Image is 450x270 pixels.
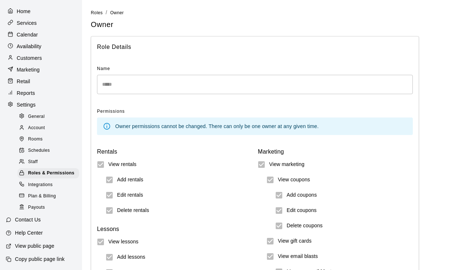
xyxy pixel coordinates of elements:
span: Account [28,124,45,132]
a: Rooms [18,134,82,145]
a: Customers [6,53,76,63]
a: Integrations [18,179,82,190]
p: Marketing [17,66,40,73]
a: Payouts [18,202,82,213]
a: Roles [91,9,103,15]
a: Plan & Billing [18,190,82,202]
h6: Edit rentals [117,191,143,199]
h6: Add rentals [117,176,143,184]
h6: View gift cards [278,237,311,245]
div: Integrations [18,180,79,190]
h6: Delete rentals [117,207,149,215]
div: Payouts [18,202,79,213]
h6: Delete coupons [287,222,323,230]
h6: View marketing [269,161,304,169]
a: Schedules [18,145,82,157]
div: General [18,112,79,122]
p: Home [17,8,31,15]
a: Reports [6,88,76,99]
div: Account [18,123,79,133]
div: Rooms [18,134,79,144]
div: Owner permissions cannot be changed. There can only be one owner at any given time. [115,120,319,133]
li: / [106,9,107,16]
span: Schedules [28,147,50,154]
a: Settings [6,99,76,110]
a: Roles & Permissions [18,168,82,179]
p: Settings [17,101,36,108]
span: Roles & Permissions [28,170,74,177]
div: Schedules [18,146,79,156]
a: Services [6,18,76,28]
p: Retail [17,78,30,85]
h6: Add lessons [117,253,145,261]
span: Payouts [28,204,45,211]
span: Permissions [97,106,125,117]
h6: Rentals [97,147,252,157]
a: General [18,111,82,122]
a: Home [6,6,76,17]
h5: Owner [91,20,441,30]
a: Staff [18,157,82,168]
span: Roles [91,10,103,15]
span: Plan & Billing [28,193,56,200]
p: Reports [17,89,35,97]
span: Name [97,63,413,75]
div: Roles & Permissions [18,168,79,178]
p: Help Center [15,229,43,236]
a: Calendar [6,29,76,40]
p: Calendar [17,31,38,38]
div: Staff [18,157,79,167]
span: Role Details [97,42,413,52]
h6: Add coupons [287,191,317,199]
a: Availability [6,41,76,52]
p: Copy public page link [15,255,65,263]
p: Customers [17,54,42,62]
span: Integrations [28,181,53,189]
span: General [28,113,45,120]
span: Rooms [28,136,43,143]
a: Retail [6,76,76,87]
h6: View lessons [108,238,139,246]
span: Owner [110,10,124,15]
p: View public page [15,242,54,250]
a: Marketing [6,64,76,75]
h6: Lessons [97,224,252,234]
h6: View coupons [278,176,310,184]
h6: View email blasts [278,252,318,261]
h6: View rentals [108,161,136,169]
h6: Edit coupons [287,207,317,215]
nav: breadcrumb [91,9,441,17]
div: Plan & Billing [18,191,79,201]
p: Contact Us [15,216,41,223]
p: Availability [17,43,42,50]
p: Services [17,19,37,27]
a: Account [18,122,82,134]
span: Staff [28,158,38,166]
h6: Marketing [258,147,413,157]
